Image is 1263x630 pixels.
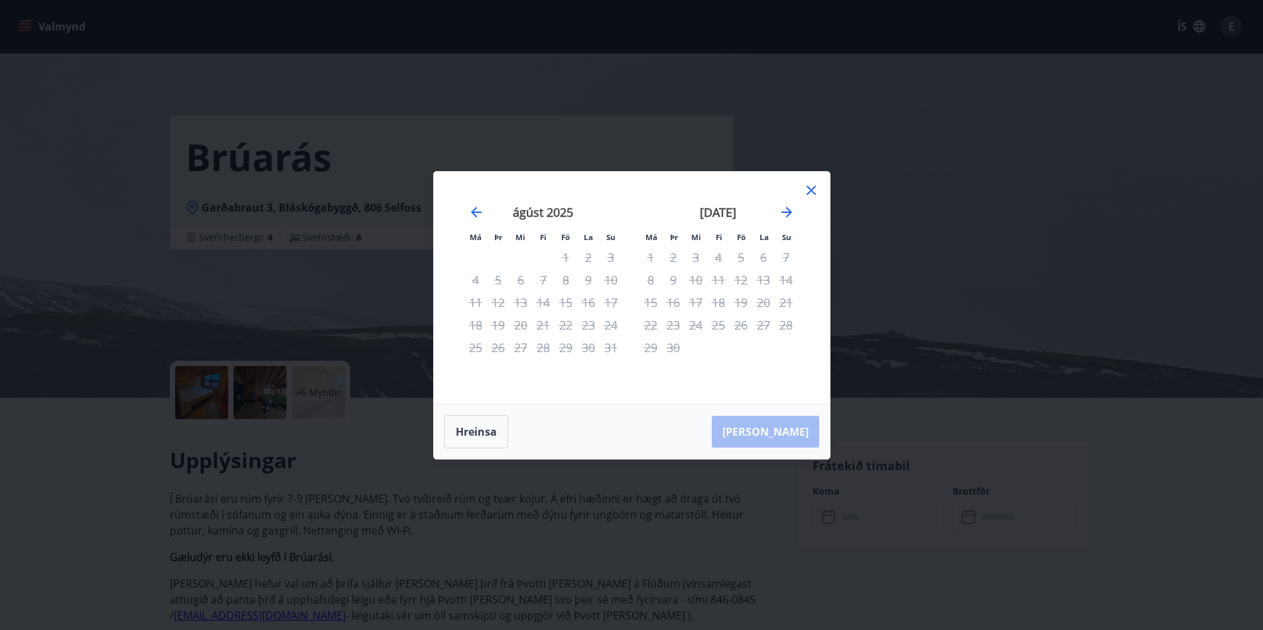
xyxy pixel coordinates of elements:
[779,204,795,220] div: Move forward to switch to the next month.
[752,246,775,269] td: Not available. laugardagur, 6. september 2025
[685,314,707,336] td: Not available. miðvikudagur, 24. september 2025
[561,232,570,242] small: Fö
[662,291,685,314] td: Not available. þriðjudagur, 16. september 2025
[555,291,577,314] td: Not available. föstudagur, 15. ágúst 2025
[775,291,797,314] td: Not available. sunnudagur, 21. september 2025
[782,232,791,242] small: Su
[450,188,814,388] div: Calendar
[555,336,577,359] td: Not available. föstudagur, 29. ágúst 2025
[760,232,769,242] small: La
[444,415,508,448] button: Hreinsa
[487,336,509,359] td: Not available. þriðjudagur, 26. ágúst 2025
[685,269,707,291] td: Not available. miðvikudagur, 10. september 2025
[730,314,752,336] td: Not available. föstudagur, 26. september 2025
[752,314,775,336] td: Not available. laugardagur, 27. september 2025
[691,232,701,242] small: Mi
[464,336,487,359] td: Not available. mánudagur, 25. ágúst 2025
[532,314,555,336] td: Not available. fimmtudagur, 21. ágúst 2025
[464,314,487,336] td: Not available. mánudagur, 18. ágúst 2025
[468,204,484,220] div: Move backward to switch to the previous month.
[487,269,509,291] td: Not available. þriðjudagur, 5. ágúst 2025
[600,291,622,314] td: Not available. sunnudagur, 17. ágúst 2025
[532,336,555,359] td: Not available. fimmtudagur, 28. ágúst 2025
[577,314,600,336] td: Not available. laugardagur, 23. ágúst 2025
[707,269,730,291] td: Not available. fimmtudagur, 11. september 2025
[730,246,752,269] td: Not available. föstudagur, 5. september 2025
[730,291,752,314] td: Not available. föstudagur, 19. september 2025
[737,232,746,242] small: Fö
[670,232,678,242] small: Þr
[509,314,532,336] td: Not available. miðvikudagur, 20. ágúst 2025
[464,269,487,291] td: Not available. mánudagur, 4. ágúst 2025
[494,232,502,242] small: Þr
[577,269,600,291] td: Not available. laugardagur, 9. ágúst 2025
[662,269,685,291] td: Not available. þriðjudagur, 9. september 2025
[662,246,685,269] td: Not available. þriðjudagur, 2. september 2025
[515,232,525,242] small: Mi
[716,232,722,242] small: Fi
[470,232,482,242] small: Má
[645,232,657,242] small: Má
[577,246,600,269] td: Not available. laugardagur, 2. ágúst 2025
[707,246,730,269] td: Not available. fimmtudagur, 4. september 2025
[555,314,577,336] td: Not available. föstudagur, 22. ágúst 2025
[513,204,573,220] strong: ágúst 2025
[600,269,622,291] td: Not available. sunnudagur, 10. ágúst 2025
[487,291,509,314] td: Not available. þriðjudagur, 12. ágúst 2025
[707,314,730,336] td: Not available. fimmtudagur, 25. september 2025
[752,269,775,291] td: Not available. laugardagur, 13. september 2025
[584,232,593,242] small: La
[662,336,685,359] td: Not available. þriðjudagur, 30. september 2025
[700,204,736,220] strong: [DATE]
[509,336,532,359] td: Not available. miðvikudagur, 27. ágúst 2025
[685,246,707,269] td: Not available. miðvikudagur, 3. september 2025
[600,314,622,336] td: Not available. sunnudagur, 24. ágúst 2025
[639,314,662,336] td: Not available. mánudagur, 22. september 2025
[600,246,622,269] td: Not available. sunnudagur, 3. ágúst 2025
[685,291,707,314] td: Not available. miðvikudagur, 17. september 2025
[464,291,487,314] td: Not available. mánudagur, 11. ágúst 2025
[532,291,555,314] td: Not available. fimmtudagur, 14. ágúst 2025
[532,269,555,291] td: Not available. fimmtudagur, 7. ágúst 2025
[509,291,532,314] td: Not available. miðvikudagur, 13. ágúst 2025
[600,336,622,359] td: Not available. sunnudagur, 31. ágúst 2025
[707,291,730,314] td: Not available. fimmtudagur, 18. september 2025
[487,314,509,336] td: Not available. þriðjudagur, 19. ágúst 2025
[509,269,532,291] td: Not available. miðvikudagur, 6. ágúst 2025
[662,314,685,336] td: Not available. þriðjudagur, 23. september 2025
[606,232,616,242] small: Su
[555,246,577,269] td: Not available. föstudagur, 1. ágúst 2025
[639,336,662,359] td: Not available. mánudagur, 29. september 2025
[540,232,547,242] small: Fi
[775,269,797,291] td: Not available. sunnudagur, 14. september 2025
[752,291,775,314] td: Not available. laugardagur, 20. september 2025
[555,269,577,291] td: Not available. föstudagur, 8. ágúst 2025
[639,269,662,291] td: Not available. mánudagur, 8. september 2025
[639,246,662,269] td: Not available. mánudagur, 1. september 2025
[730,269,752,291] td: Not available. föstudagur, 12. september 2025
[775,246,797,269] td: Not available. sunnudagur, 7. september 2025
[639,291,662,314] td: Not available. mánudagur, 15. september 2025
[577,336,600,359] td: Not available. laugardagur, 30. ágúst 2025
[775,314,797,336] td: Not available. sunnudagur, 28. september 2025
[577,291,600,314] td: Not available. laugardagur, 16. ágúst 2025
